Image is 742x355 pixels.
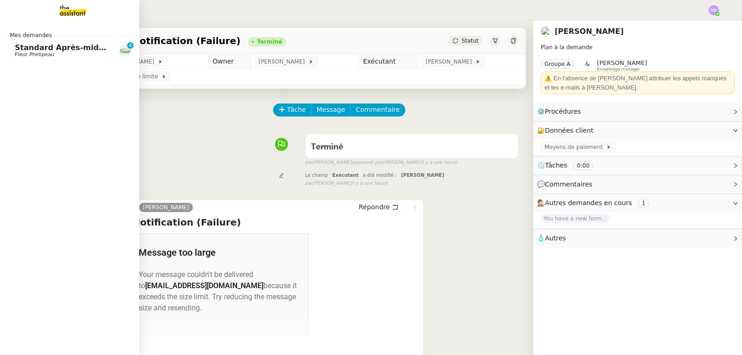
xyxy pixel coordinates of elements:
[573,161,593,170] nz-tag: 0:00
[259,57,308,66] span: [PERSON_NAME]
[709,5,719,15] img: svg
[287,104,306,115] span: Tâche
[273,103,312,116] button: Tâche
[139,245,297,259] h2: Message too large
[128,42,132,51] p: 4
[257,39,282,45] div: Terminé
[545,181,592,188] span: Commentaires
[545,161,567,169] span: Tâches
[545,127,594,134] span: Données client
[597,59,647,71] app-user-label: Knowledge manager
[555,27,624,36] a: [PERSON_NAME]
[352,159,383,167] span: approuvé par
[533,175,742,194] div: 💬Commentaires
[311,143,343,151] span: Terminé
[537,234,566,242] span: 🧴
[359,202,390,212] span: Répondre
[541,214,610,223] span: You have a new form submission on your Webflow site!
[638,199,649,208] nz-tag: 1
[585,59,589,71] span: &
[545,108,581,115] span: Procédures
[537,106,585,117] span: ⚙️
[421,159,457,167] span: il y a une heure
[545,199,632,207] span: Autres demandes en cours
[305,180,313,187] span: par
[401,173,444,178] span: [PERSON_NAME]
[597,59,647,66] span: [PERSON_NAME]
[544,142,606,152] span: Moyens de paiement
[305,180,388,187] small: [PERSON_NAME]
[311,103,351,116] button: Message
[537,181,596,188] span: 💬
[305,159,313,167] span: par
[4,31,58,40] span: Mes demandes
[541,44,593,51] span: Plan à la demande
[533,122,742,140] div: 🔐Données client
[533,194,742,212] div: 🕵️Autres demandes en cours 1
[461,38,479,44] span: Statut
[359,54,418,69] td: Exécutant
[15,43,132,52] span: Standard Après-midi - DLAB
[541,59,574,69] nz-tag: Groupe A
[305,173,328,178] span: Le champ
[597,67,640,72] span: Knowledge manager
[356,202,402,212] button: Répondre
[533,103,742,121] div: ⚙️Procédures
[317,104,345,115] span: Message
[537,199,653,207] span: 🕵️
[305,159,457,167] small: [PERSON_NAME] [PERSON_NAME]
[209,54,251,69] td: Owner
[541,26,551,37] img: users%2FnSvcPnZyQ0RA1JfSOxSfyelNlJs1%2Favatar%2Fp1050537-640x427.jpg
[350,103,405,116] button: Commentaire
[426,57,475,66] span: [PERSON_NAME]
[537,125,597,136] span: 🔐
[332,173,358,178] span: Exécutant
[533,156,742,174] div: ⏲️Tâches 0:00
[352,180,388,187] span: il y a une heure
[49,216,420,229] h4: Delivery Status Notification (Failure)
[537,161,601,169] span: ⏲️
[544,74,731,92] div: ⚠️ En l'absence de [PERSON_NAME] attribuer les appels manqués et les e-mails à [PERSON_NAME].
[127,42,134,49] nz-badge-sup: 4
[48,36,241,45] span: Delivery Status Notification (Failure)
[119,44,132,57] img: 7f9b6497-4ade-4d5b-ae17-2cbe23708554
[363,173,397,178] span: a été modifié :
[545,234,566,242] span: Autres
[145,281,263,290] b: [EMAIL_ADDRESS][DOMAIN_NAME]
[15,52,54,58] span: Fleur Phelipeau
[139,203,193,212] a: [PERSON_NAME]
[138,260,297,314] td: Your message couldn't be delivered to because it exceeds the size limit. Try reducing the message...
[533,229,742,247] div: 🧴Autres
[356,104,400,115] span: Commentaire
